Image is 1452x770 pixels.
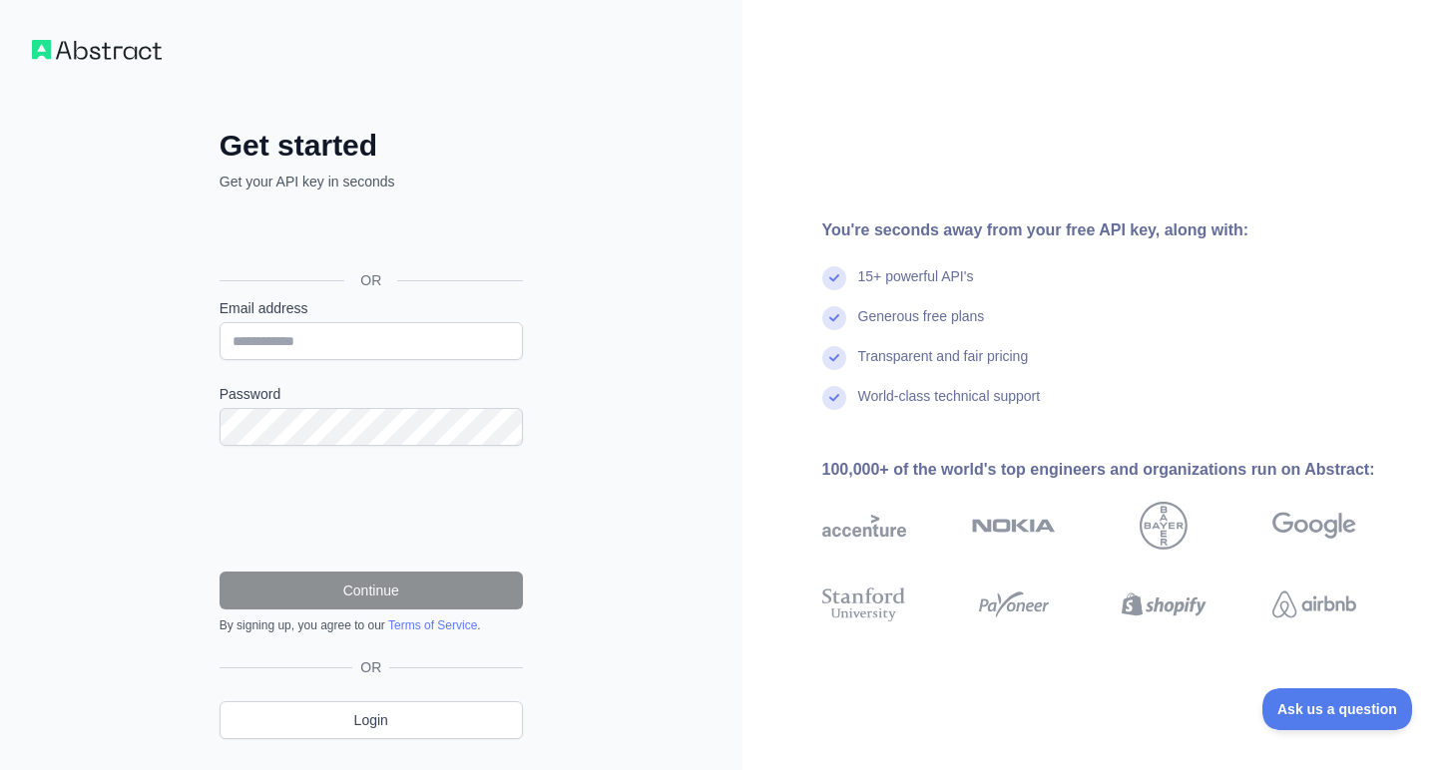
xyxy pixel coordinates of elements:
[210,213,529,257] iframe: Sign in with Google Button
[1122,583,1206,625] img: shopify
[220,213,519,257] div: Sign in with Google. Opens in new tab
[822,218,1421,242] div: You're seconds away from your free API key, along with:
[344,270,397,290] span: OR
[220,617,523,633] div: By signing up, you agree to our .
[388,618,477,632] a: Terms of Service
[822,266,846,290] img: check mark
[822,346,846,370] img: check mark
[822,306,846,330] img: check mark
[822,502,906,550] img: accenture
[1272,502,1356,550] img: google
[220,701,523,739] a: Login
[32,40,162,60] img: Workflow
[972,502,1056,550] img: nokia
[1262,688,1412,730] iframe: Toggle Customer Support
[858,306,985,346] div: Generous free plans
[822,458,1421,482] div: 100,000+ of the world's top engineers and organizations run on Abstract:
[352,657,389,677] span: OR
[220,172,523,192] p: Get your API key in seconds
[1272,583,1356,625] img: airbnb
[220,384,523,404] label: Password
[220,572,523,609] button: Continue
[858,386,1041,426] div: World-class technical support
[858,266,974,306] div: 15+ powerful API's
[972,583,1056,625] img: payoneer
[858,346,1029,386] div: Transparent and fair pricing
[220,470,523,548] iframe: reCAPTCHA
[220,298,523,318] label: Email address
[822,583,906,625] img: stanford university
[822,386,846,410] img: check mark
[220,128,523,164] h2: Get started
[1140,502,1188,550] img: bayer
